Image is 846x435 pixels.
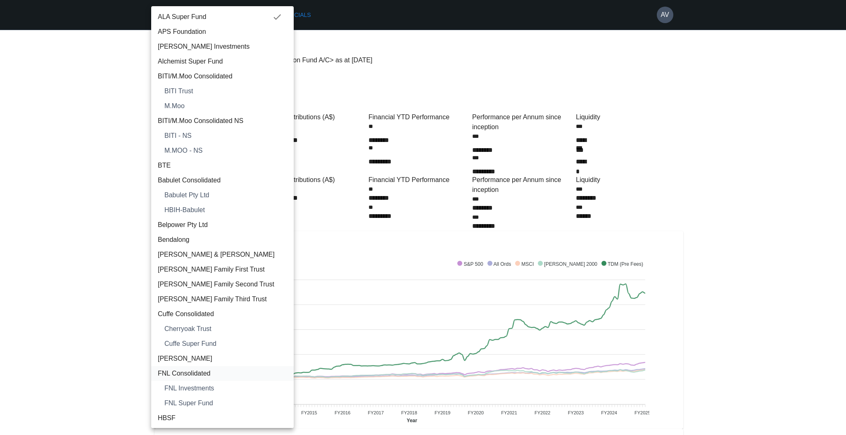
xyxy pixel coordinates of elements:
span: [PERSON_NAME] & [PERSON_NAME] [158,250,287,260]
span: Babulet Pty Ltd [164,190,287,200]
span: APS Foundation [158,27,287,37]
span: Cuffe Consolidated [158,309,287,319]
span: Belpower Pty Ltd [158,220,287,230]
span: BITI Trust [164,86,287,96]
span: BITI/M.Moo Consolidated [158,71,287,81]
span: BITI/M.Moo Consolidated NS [158,116,287,126]
span: HBSF [158,413,287,423]
span: FNL Investments [164,383,287,393]
span: BTE [158,161,287,170]
span: Cherryoak Trust [164,324,287,334]
span: M.MOO - NS [164,146,287,156]
span: BITI - NS [164,131,287,141]
span: M.Moo [164,101,287,111]
span: [PERSON_NAME] Family Third Trust [158,294,287,304]
span: [PERSON_NAME] Family First Trust [158,265,287,274]
span: [PERSON_NAME] [158,354,287,364]
span: [PERSON_NAME] Family Second Trust [158,279,287,289]
span: [PERSON_NAME] Investments [158,42,287,52]
span: Alchemist Super Fund [158,57,287,66]
span: HBIH-Babulet [164,205,287,215]
span: Cuffe Super Fund [164,339,287,349]
span: Bendalong [158,235,287,245]
span: FNL Consolidated [158,369,287,378]
span: Babulet Consolidated [158,175,287,185]
span: FNL Super Fund [164,398,287,408]
span: ALA Super Fund [158,12,272,22]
